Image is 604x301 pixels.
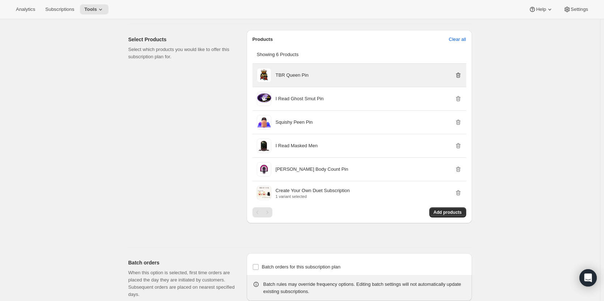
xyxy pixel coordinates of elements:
[257,116,271,128] img: Squishy Peen Pin
[41,4,78,14] button: Subscriptions
[84,7,97,12] span: Tools
[524,4,557,14] button: Help
[257,69,271,81] img: TBR Queen Pin
[257,140,271,152] img: I Read Masked Men
[571,7,588,12] span: Settings
[80,4,109,14] button: Tools
[128,259,235,266] h2: Batch orders
[429,207,466,217] button: Add products
[257,187,271,199] img: Create Your Own Duet Subscription
[276,72,309,79] p: TBR Queen Pin
[276,95,324,102] p: I Read Ghost Smut Pin
[128,46,235,60] p: Select which products you would like to offer this subscription plan for.
[276,166,348,173] p: [PERSON_NAME] Body Count Pin
[276,194,350,199] p: 1 variant selected
[449,36,466,43] span: Clear all
[276,119,313,126] p: Squishy Peen Pin
[434,209,462,215] span: Add products
[559,4,592,14] button: Settings
[128,269,235,298] p: When this option is selected, first time orders are placed the day they are initiated by customer...
[257,163,271,175] img: Jolie Vines Body Count Pin
[45,7,74,12] span: Subscriptions
[262,264,341,270] span: Batch orders for this subscription plan
[257,93,271,105] img: I Read Ghost Smut Pin
[16,7,35,12] span: Analytics
[579,269,597,287] div: Open Intercom Messenger
[257,52,299,57] span: Showing 6 Products
[445,34,471,45] button: Clear all
[252,36,273,43] p: Products
[252,207,272,217] nav: Pagination
[536,7,546,12] span: Help
[128,36,235,43] h2: Select Products
[276,142,318,149] p: I Read Masked Men
[276,187,350,194] p: Create Your Own Duet Subscription
[12,4,39,14] button: Analytics
[263,281,466,295] div: Batch rules may override frequency options. Editing batch settings will not automatically update ...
